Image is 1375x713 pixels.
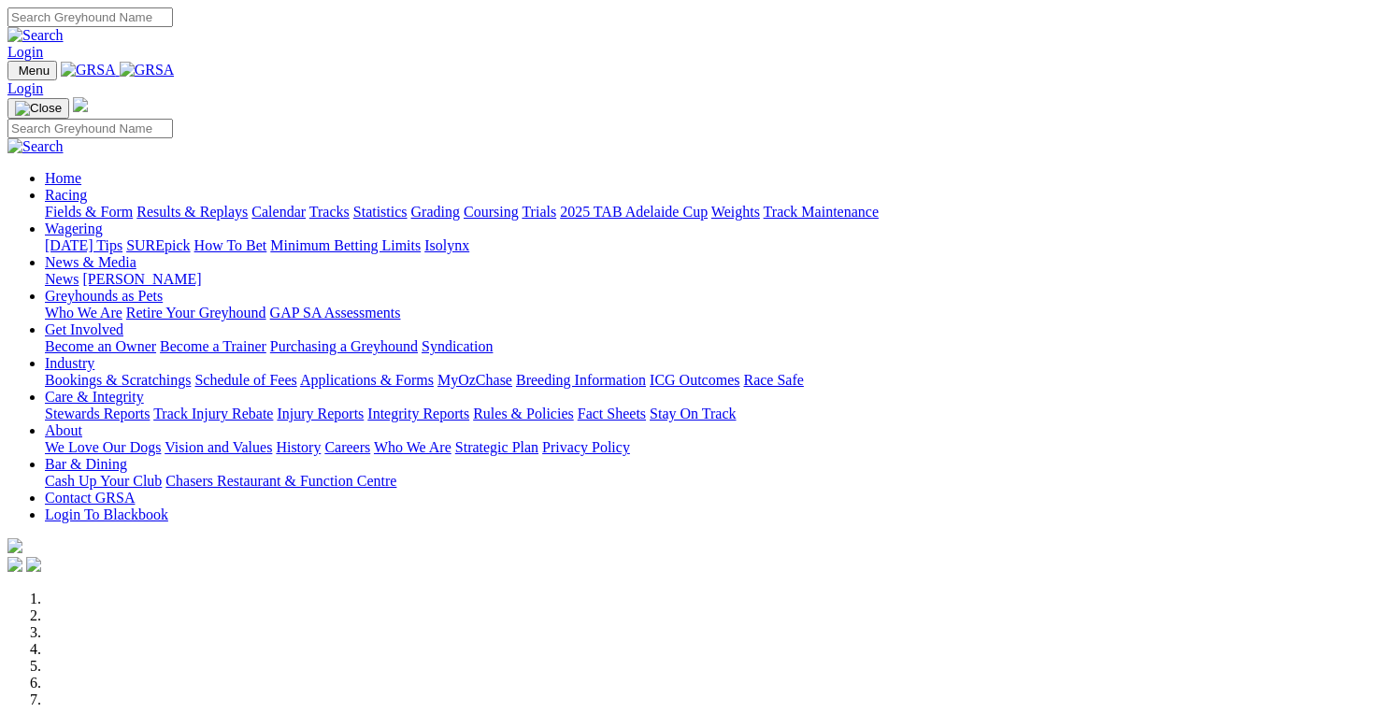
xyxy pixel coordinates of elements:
[367,406,469,421] a: Integrity Reports
[522,204,556,220] a: Trials
[194,372,296,388] a: Schedule of Fees
[45,422,82,438] a: About
[19,64,50,78] span: Menu
[45,237,122,253] a: [DATE] Tips
[764,204,879,220] a: Track Maintenance
[45,305,1368,321] div: Greyhounds as Pets
[743,372,803,388] a: Race Safe
[194,237,267,253] a: How To Bet
[353,204,408,220] a: Statistics
[45,204,133,220] a: Fields & Form
[650,372,739,388] a: ICG Outcomes
[7,44,43,60] a: Login
[270,237,421,253] a: Minimum Betting Limits
[45,271,1368,288] div: News & Media
[26,557,41,572] img: twitter.svg
[165,473,396,489] a: Chasers Restaurant & Function Centre
[45,473,162,489] a: Cash Up Your Club
[270,305,401,321] a: GAP SA Assessments
[270,338,418,354] a: Purchasing a Greyhound
[45,170,81,186] a: Home
[45,204,1368,221] div: Racing
[153,406,273,421] a: Track Injury Rebate
[7,119,173,138] input: Search
[45,439,1368,456] div: About
[45,187,87,203] a: Racing
[7,538,22,553] img: logo-grsa-white.png
[160,338,266,354] a: Become a Trainer
[578,406,646,421] a: Fact Sheets
[120,62,175,78] img: GRSA
[309,204,350,220] a: Tracks
[374,439,451,455] a: Who We Are
[165,439,272,455] a: Vision and Values
[464,204,519,220] a: Coursing
[45,456,127,472] a: Bar & Dining
[45,338,156,354] a: Become an Owner
[650,406,736,421] a: Stay On Track
[7,98,69,119] button: Toggle navigation
[7,27,64,44] img: Search
[422,338,493,354] a: Syndication
[424,237,469,253] a: Isolynx
[45,338,1368,355] div: Get Involved
[7,138,64,155] img: Search
[136,204,248,220] a: Results & Replays
[455,439,538,455] a: Strategic Plan
[15,101,62,116] img: Close
[73,97,88,112] img: logo-grsa-white.png
[276,439,321,455] a: History
[45,254,136,270] a: News & Media
[516,372,646,388] a: Breeding Information
[45,372,191,388] a: Bookings & Scratchings
[7,80,43,96] a: Login
[324,439,370,455] a: Careers
[82,271,201,287] a: [PERSON_NAME]
[45,389,144,405] a: Care & Integrity
[7,7,173,27] input: Search
[7,557,22,572] img: facebook.svg
[45,406,150,421] a: Stewards Reports
[126,305,266,321] a: Retire Your Greyhound
[251,204,306,220] a: Calendar
[45,237,1368,254] div: Wagering
[711,204,760,220] a: Weights
[7,61,57,80] button: Toggle navigation
[45,221,103,236] a: Wagering
[45,473,1368,490] div: Bar & Dining
[542,439,630,455] a: Privacy Policy
[45,288,163,304] a: Greyhounds as Pets
[45,406,1368,422] div: Care & Integrity
[45,490,135,506] a: Contact GRSA
[45,439,161,455] a: We Love Our Dogs
[45,305,122,321] a: Who We Are
[126,237,190,253] a: SUREpick
[45,372,1368,389] div: Industry
[61,62,116,78] img: GRSA
[560,204,708,220] a: 2025 TAB Adelaide Cup
[473,406,574,421] a: Rules & Policies
[411,204,460,220] a: Grading
[45,321,123,337] a: Get Involved
[45,355,94,371] a: Industry
[45,271,79,287] a: News
[277,406,364,421] a: Injury Reports
[45,506,168,522] a: Login To Blackbook
[437,372,512,388] a: MyOzChase
[300,372,434,388] a: Applications & Forms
